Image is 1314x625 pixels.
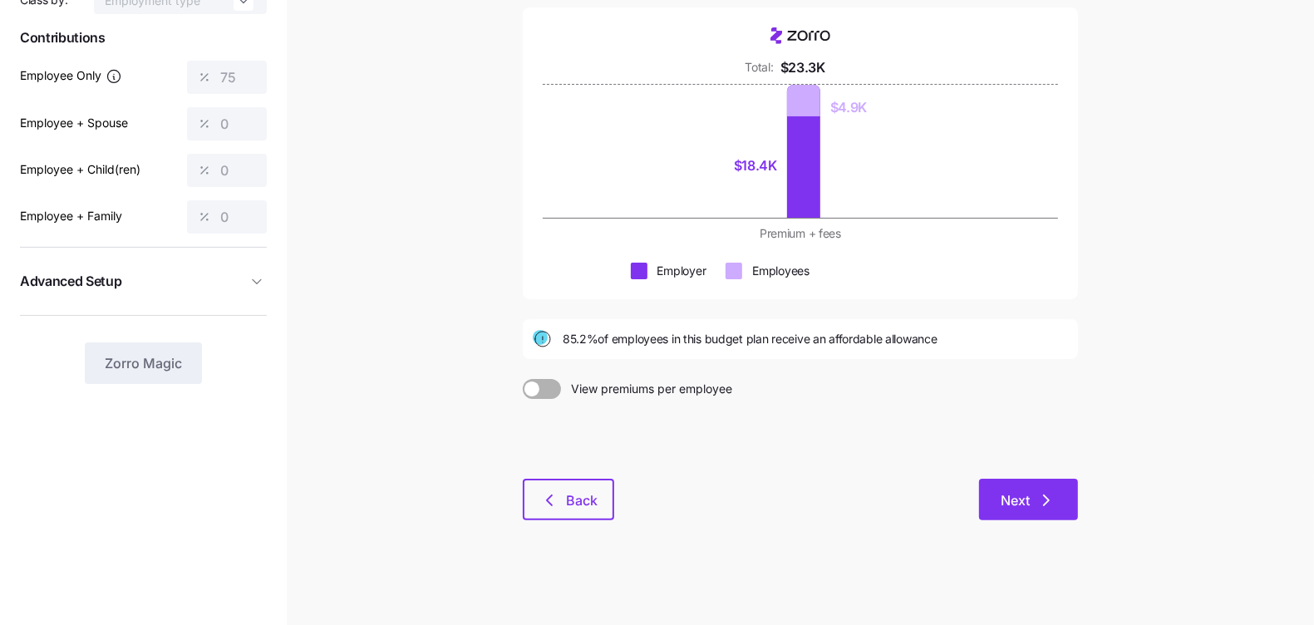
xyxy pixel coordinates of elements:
[979,479,1078,520] button: Next
[20,160,140,179] label: Employee + Child(ren)
[563,331,938,347] span: 85.2% of employees in this budget plan receive an affordable allowance
[566,490,598,510] span: Back
[85,342,202,384] button: Zorro Magic
[780,57,825,78] div: $23.3K
[20,66,122,85] label: Employee Only
[734,155,777,176] div: $18.4K
[745,59,773,76] div: Total:
[752,263,809,279] div: Employees
[523,479,614,520] button: Back
[20,207,122,225] label: Employee + Family
[657,263,706,279] div: Employer
[20,271,122,292] span: Advanced Setup
[1001,490,1030,510] span: Next
[830,97,867,118] div: $4.9K
[561,379,732,399] span: View premiums per employee
[20,27,267,48] span: Contributions
[596,225,1005,242] div: Premium + fees
[20,261,267,302] button: Advanced Setup
[20,114,128,132] label: Employee + Spouse
[105,353,182,373] span: Zorro Magic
